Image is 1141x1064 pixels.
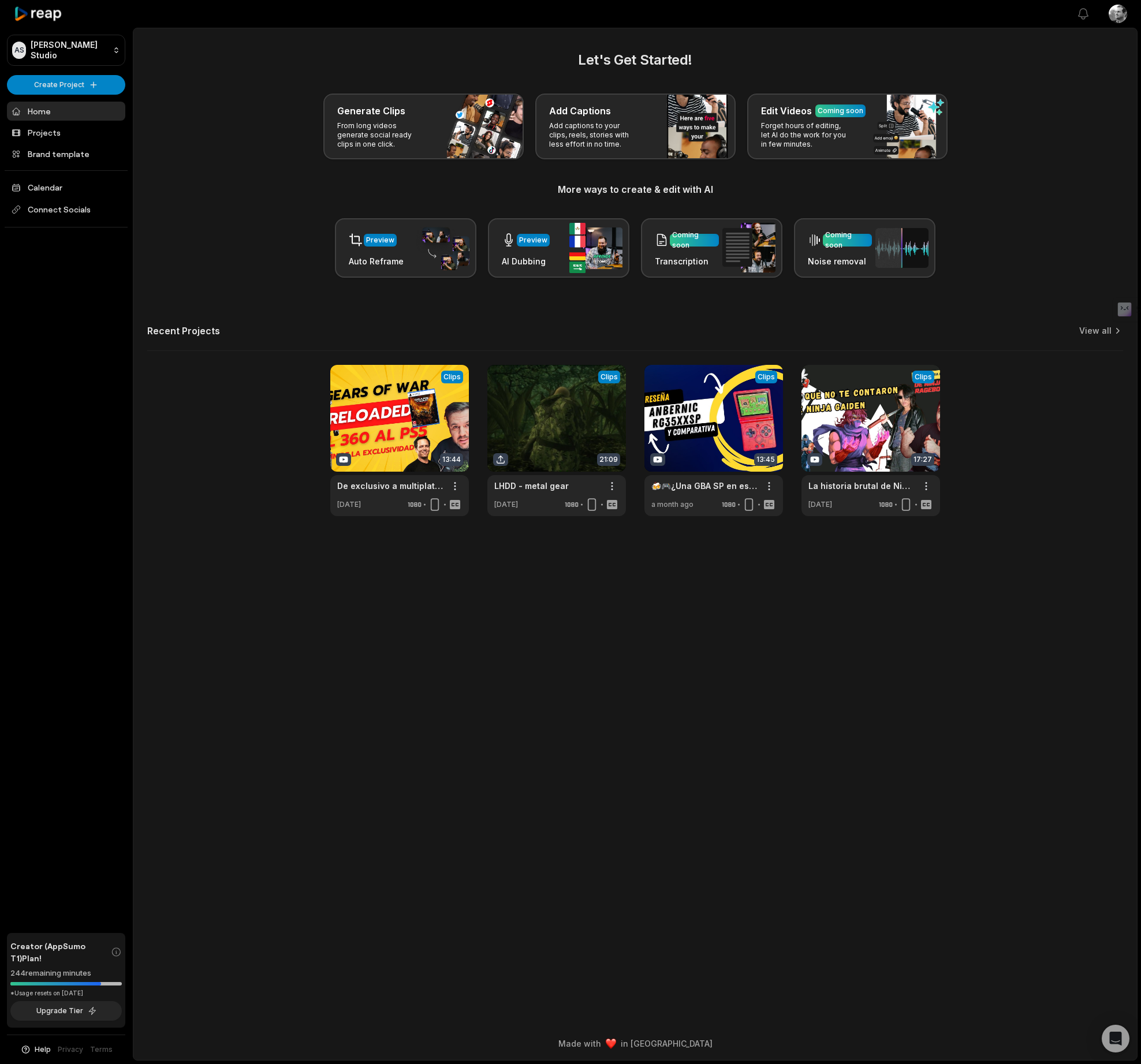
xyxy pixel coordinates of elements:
[90,1044,113,1055] a: Terms
[416,226,469,271] img: auto_reframe.png
[366,235,394,245] div: Preview
[31,40,108,61] p: [PERSON_NAME] Studio
[502,255,550,267] h3: AI Dubbing
[494,480,569,492] a: LHDD - metal gear
[20,1044,51,1055] button: Help
[35,1044,51,1055] span: Help
[337,104,405,118] h3: Generate Clips
[672,230,717,251] div: Coming soon
[519,235,547,245] div: Preview
[606,1039,616,1049] img: heart emoji
[808,255,872,267] h3: Noise removal
[569,223,622,273] img: ai_dubbing.png
[349,255,404,267] h3: Auto Reframe
[7,178,125,197] a: Calendar
[7,123,125,142] a: Projects
[818,106,863,116] div: Coming soon
[808,480,915,492] a: La historia brutal de Ninja Gaiden | NES, Xbox, OVAs y el regreso de Ryu en Ragebound | LHDDG
[147,182,1123,196] h3: More ways to create & edit with AI
[10,940,111,964] span: Creator (AppSumo T1) Plan!
[1079,325,1112,337] a: View all
[722,223,775,272] img: transcription.png
[10,1001,122,1021] button: Upgrade Tier
[144,1037,1127,1050] div: Made with in [GEOGRAPHIC_DATA]
[337,480,443,492] a: De exclusivo a multiplataforma: el viaje brutal de Gears of War | La Historia Detrás de Reloaded
[7,102,125,121] a: Home
[10,989,122,998] div: *Usage resets on [DATE]
[337,121,427,149] p: From long videos generate social ready clips in one click.
[7,144,125,163] a: Brand template
[12,42,26,59] div: AS
[147,325,220,337] h2: Recent Projects
[655,255,719,267] h3: Transcription
[651,480,758,492] a: 🍻🎮¿Una GBA SP en esteroides? | Review de la Anbernic RG35XXSP
[10,968,122,979] div: 244 remaining minutes
[58,1044,83,1055] a: Privacy
[7,75,125,95] button: Create Project
[825,230,870,251] div: Coming soon
[549,121,639,149] p: Add captions to your clips, reels, stories with less effort in no time.
[761,121,851,149] p: Forget hours of editing, let AI do the work for you in few minutes.
[549,104,611,118] h3: Add Captions
[761,104,812,118] h3: Edit Videos
[875,228,929,268] img: noise_removal.png
[7,199,125,220] span: Connect Socials
[1102,1025,1129,1052] div: Open Intercom Messenger
[147,50,1123,70] h2: Let's Get Started!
